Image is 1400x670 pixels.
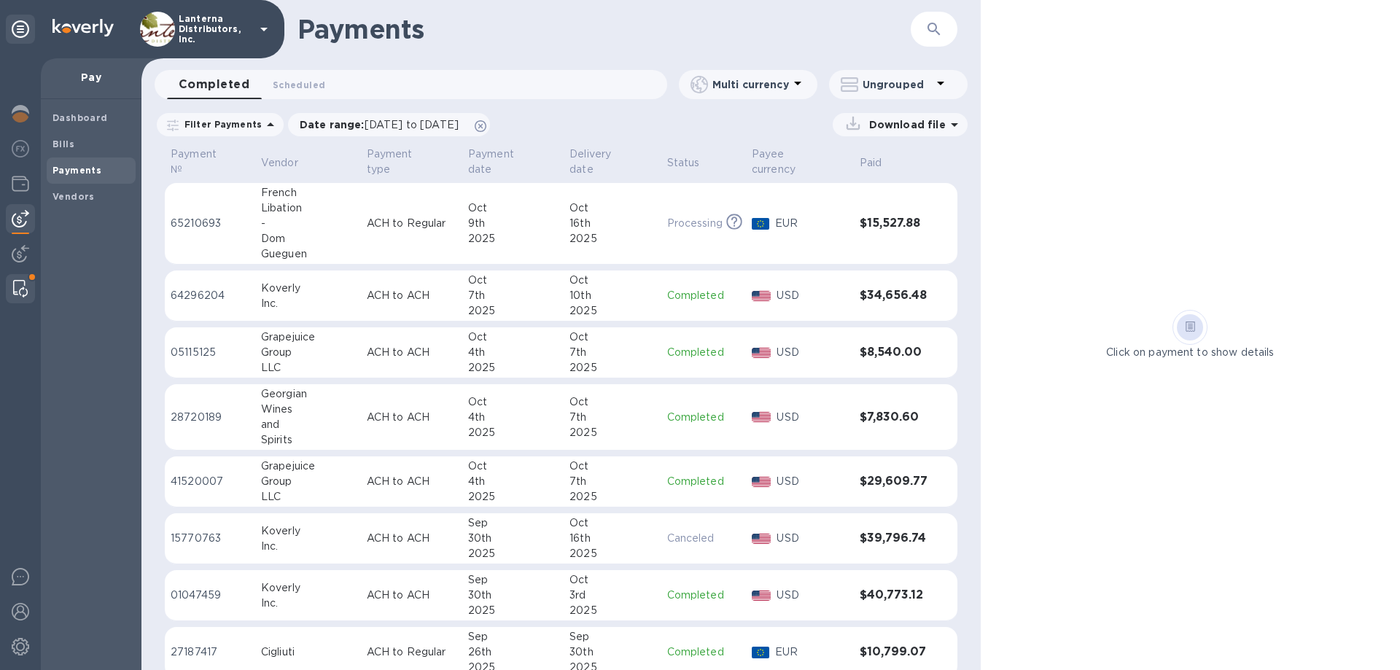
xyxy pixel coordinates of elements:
p: Filter Payments [179,118,262,131]
p: 05115125 [171,345,249,360]
h3: $10,799.07 [860,645,928,659]
div: 4th [468,410,558,425]
div: Inc. [261,596,355,611]
div: 2025 [468,603,558,618]
div: Oct [468,200,558,216]
div: Sep [468,572,558,588]
div: Libation [261,200,355,216]
p: Processing [667,216,723,231]
div: Spirits [261,432,355,448]
img: USD [752,534,771,544]
div: Koverly [261,580,355,596]
p: Completed [667,644,740,660]
div: Group [261,474,355,489]
div: 2025 [468,425,558,440]
p: Canceled [667,531,740,546]
div: 2025 [569,489,655,505]
div: 7th [569,345,655,360]
p: 27187417 [171,644,249,660]
div: Koverly [261,523,355,539]
div: 2025 [569,231,655,246]
p: ACH to Regular [367,644,456,660]
div: Oct [569,459,655,474]
div: Dom [261,231,355,246]
div: Oct [569,273,655,288]
p: Delivery date [569,147,636,177]
div: Oct [468,394,558,410]
div: 9th [468,216,558,231]
p: USD [777,410,847,425]
div: Grapejuice [261,459,355,474]
span: Status [667,155,719,171]
div: 2025 [468,360,558,375]
h1: Payments [297,14,911,44]
div: 2025 [569,546,655,561]
div: 7th [468,288,558,303]
div: Wines [261,402,355,417]
h3: $34,656.48 [860,289,928,303]
p: ACH to ACH [367,588,456,603]
div: Gueguen [261,246,355,262]
p: EUR [775,644,848,660]
div: 7th [569,474,655,489]
p: EUR [775,216,848,231]
p: Completed [667,474,740,489]
h3: $29,609.77 [860,475,928,488]
div: and [261,417,355,432]
span: [DATE] to [DATE] [365,119,459,131]
h3: $39,796.74 [860,531,928,545]
span: Paid [860,155,901,171]
b: Payments [52,165,101,176]
img: USD [752,412,771,422]
p: USD [777,531,847,546]
p: 15770763 [171,531,249,546]
div: 3rd [569,588,655,603]
div: 16th [569,216,655,231]
img: Foreign exchange [12,140,29,157]
span: Payee currency [752,147,848,177]
div: Oct [468,459,558,474]
div: 2025 [468,546,558,561]
p: USD [777,588,847,603]
div: 2025 [468,489,558,505]
div: Oct [569,515,655,531]
p: USD [777,288,847,303]
b: Bills [52,139,74,149]
p: Completed [667,345,740,360]
p: 65210693 [171,216,249,231]
p: ACH to ACH [367,474,456,489]
p: ACH to Regular [367,216,456,231]
p: Paid [860,155,882,171]
p: Pay [52,70,130,85]
p: ACH to ACH [367,531,456,546]
b: Vendors [52,191,95,202]
span: Payment date [468,147,558,177]
div: Grapejuice [261,330,355,345]
span: Completed [179,74,249,95]
div: 10th [569,288,655,303]
div: 26th [468,644,558,660]
div: Inc. [261,296,355,311]
div: LLC [261,360,355,375]
div: Group [261,345,355,360]
div: 30th [468,531,558,546]
div: 2025 [569,425,655,440]
div: Sep [569,629,655,644]
div: Koverly [261,281,355,296]
img: USD [752,348,771,358]
img: USD [752,477,771,487]
span: Payment type [367,147,456,177]
img: Logo [52,19,114,36]
p: Ungrouped [863,77,932,92]
span: Vendor [261,155,317,171]
p: ACH to ACH [367,345,456,360]
div: LLC [261,489,355,505]
p: Payment date [468,147,539,177]
p: ACH to ACH [367,410,456,425]
h3: $15,527.88 [860,217,928,230]
div: 16th [569,531,655,546]
p: Payment type [367,147,437,177]
h3: $7,830.60 [860,410,928,424]
div: Inc. [261,539,355,554]
div: 4th [468,345,558,360]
